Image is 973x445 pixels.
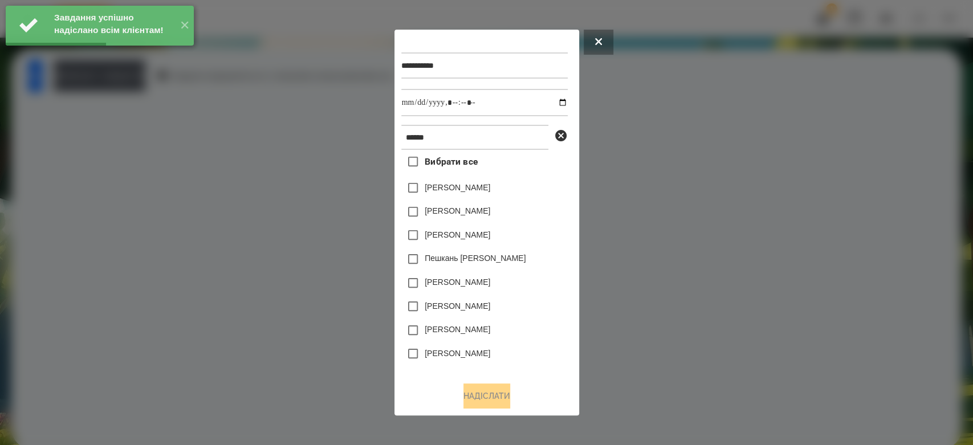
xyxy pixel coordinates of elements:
[425,205,490,217] label: [PERSON_NAME]
[425,252,526,264] label: Пешкань [PERSON_NAME]
[425,300,490,312] label: [PERSON_NAME]
[425,276,490,288] label: [PERSON_NAME]
[425,324,490,335] label: [PERSON_NAME]
[463,383,510,409] button: Надіслати
[425,229,490,240] label: [PERSON_NAME]
[425,371,490,382] label: [PERSON_NAME]
[54,11,171,36] div: Завдання успішно надіслано всім клієнтам!
[425,182,490,193] label: [PERSON_NAME]
[425,348,490,359] label: [PERSON_NAME]
[425,155,478,169] span: Вибрати все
